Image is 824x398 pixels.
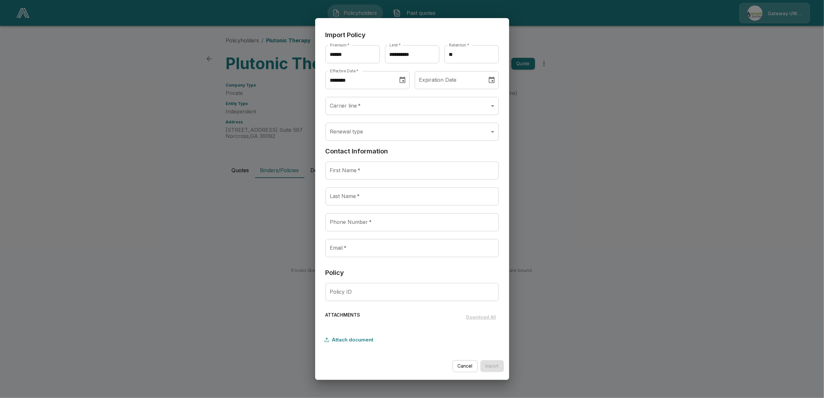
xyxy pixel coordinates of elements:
label: Premium [330,42,349,48]
button: Choose date, selected date is Oct 15, 2025 [396,74,409,87]
h6: Import Policy [326,30,499,40]
label: Effective Date [330,68,358,74]
button: Cancel [453,360,478,372]
button: Choose date [485,74,498,87]
label: Limit [390,42,401,48]
label: Retention [449,42,469,48]
h6: Policy [326,267,499,278]
button: Attach document [326,334,376,346]
h6: ATTACHMENTS [326,311,360,323]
